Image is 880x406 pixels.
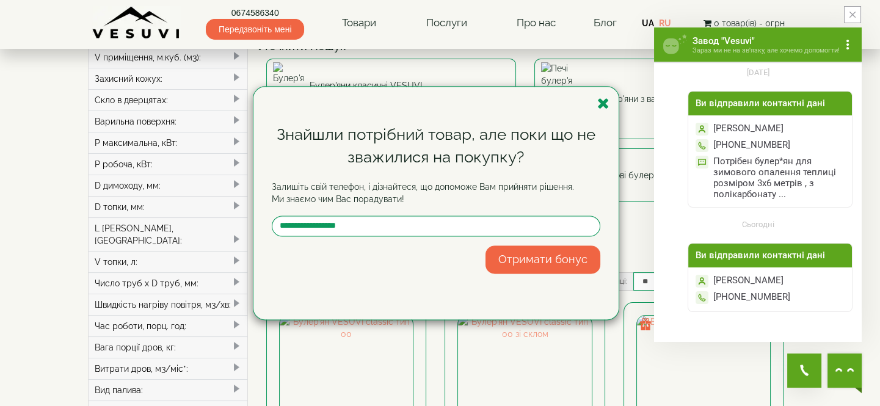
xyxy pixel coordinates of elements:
div: Потрібен булер*ян для зимового опалення теплиці розміром 3х6 метрів , з полікарбонату ... [713,156,842,200]
div: [PHONE_NUMBER] [713,139,790,150]
div: [PERSON_NAME] [713,275,784,286]
div: [PERSON_NAME] [713,123,784,134]
button: Отримати бонус [485,245,600,274]
button: more button [842,27,862,62]
div: Сьогодні [663,214,853,237]
div: [DATE] [663,62,853,85]
button: close button [844,6,861,23]
div: Ви відправили контактні дані [696,99,845,108]
div: Ви відправили контактні дані [696,251,845,260]
p: Залишіть свій телефон, і дізнайтеся, що допоможе Вам прийняти рішення. Ми знаємо чим Вас порадувати! [272,181,600,205]
div: Знайшли потрібний товар, але поки що не зважилися на покупку? [272,123,600,169]
button: Chat button [827,353,862,388]
div: [PHONE_NUMBER] [713,291,790,302]
button: Get Call button [787,353,821,388]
